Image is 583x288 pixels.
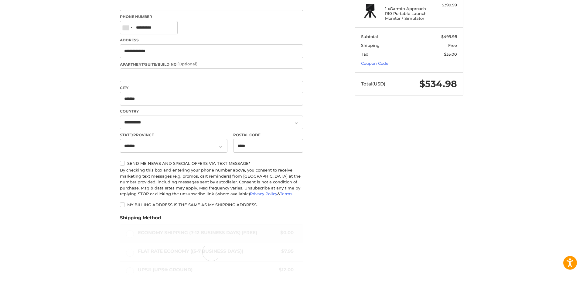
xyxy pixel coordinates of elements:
[120,61,303,67] label: Apartment/Suite/Building
[385,6,431,21] h4: 1 x Garmin Approach R10 Portable Launch Monitor / Simulator
[120,161,303,166] label: Send me news and special offers via text message*
[120,85,303,91] label: City
[448,43,457,48] span: Free
[120,14,303,19] label: Phone Number
[361,43,380,48] span: Shipping
[419,78,457,89] span: $534.98
[361,34,378,39] span: Subtotal
[441,34,457,39] span: $499.98
[120,167,303,197] div: By checking this box and entering your phone number above, you consent to receive marketing text ...
[120,214,161,224] legend: Shipping Method
[280,191,292,196] a: Terms
[120,202,303,207] label: My billing address is the same as my shipping address.
[120,109,303,114] label: Country
[233,132,303,138] label: Postal Code
[444,52,457,57] span: $35.00
[433,2,457,8] div: $399.99
[250,191,277,196] a: Privacy Policy
[361,61,388,66] a: Coupon Code
[120,132,227,138] label: State/Province
[361,52,368,57] span: Tax
[120,37,303,43] label: Address
[361,81,385,87] span: Total (USD)
[177,61,197,66] small: (Optional)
